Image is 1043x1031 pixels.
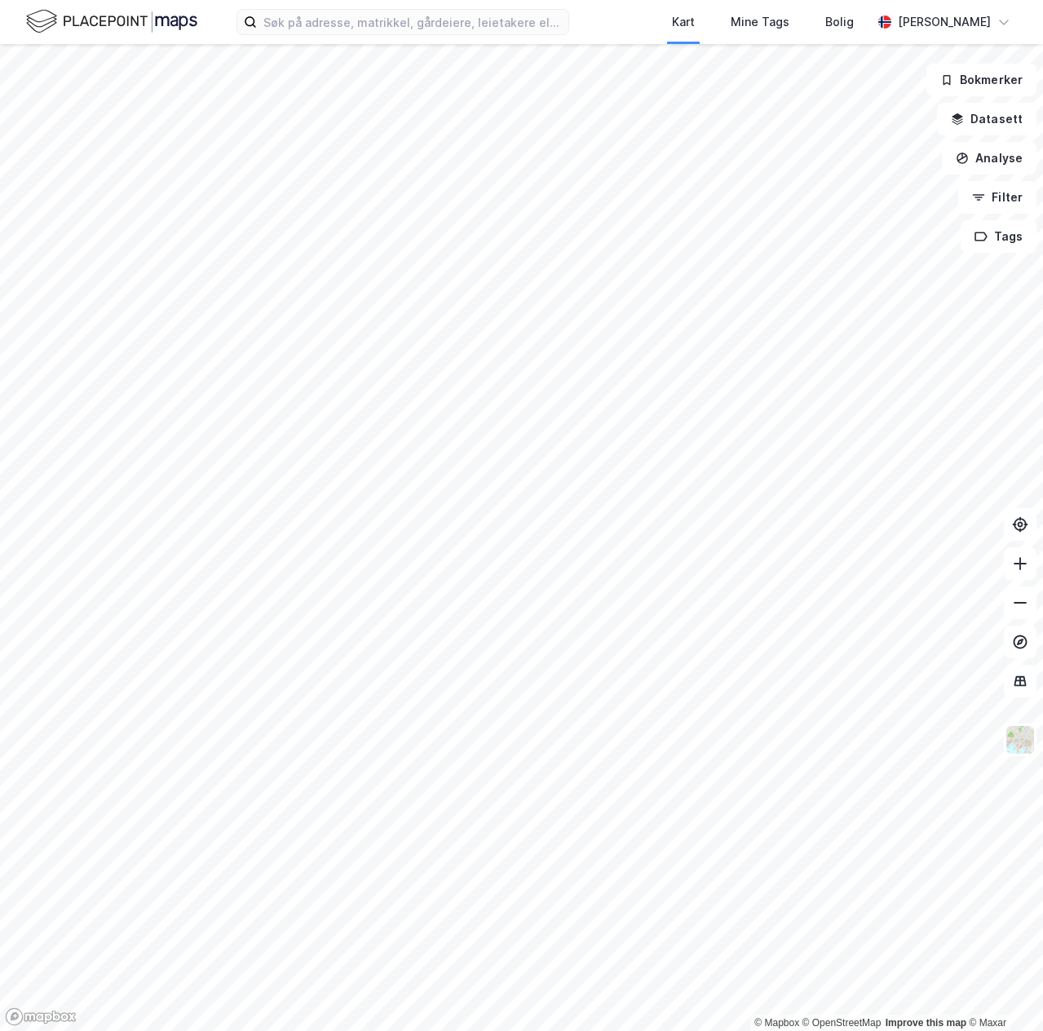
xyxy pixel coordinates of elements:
[958,181,1036,214] button: Filter
[1005,724,1036,755] img: Z
[672,12,695,32] div: Kart
[731,12,789,32] div: Mine Tags
[802,1017,882,1029] a: OpenStreetMap
[5,1007,77,1026] a: Mapbox homepage
[961,220,1036,253] button: Tags
[886,1017,966,1029] a: Improve this map
[26,7,197,36] img: logo.f888ab2527a4732fd821a326f86c7f29.svg
[754,1017,799,1029] a: Mapbox
[257,10,568,34] input: Søk på adresse, matrikkel, gårdeiere, leietakere eller personer
[937,103,1036,135] button: Datasett
[825,12,854,32] div: Bolig
[898,12,991,32] div: [PERSON_NAME]
[926,64,1036,96] button: Bokmerker
[961,953,1043,1031] iframe: Chat Widget
[961,953,1043,1031] div: Kontrollprogram for chat
[942,142,1036,175] button: Analyse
